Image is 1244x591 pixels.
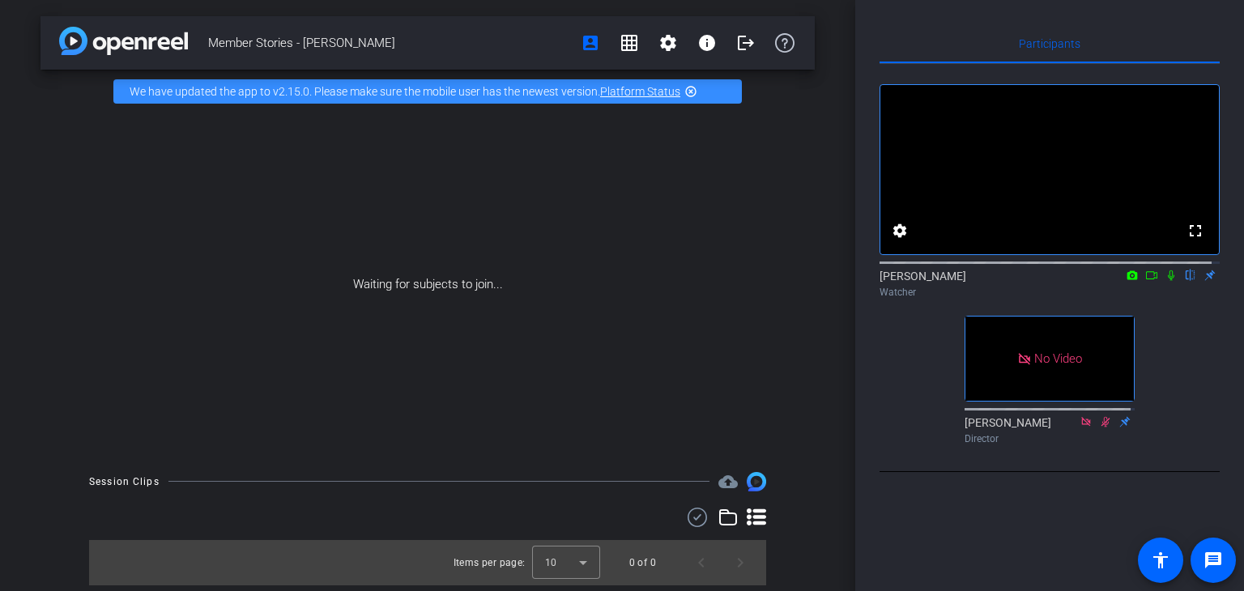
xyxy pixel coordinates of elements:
div: 0 of 0 [629,555,656,571]
span: Participants [1019,38,1080,49]
mat-icon: fullscreen [1186,221,1205,240]
mat-icon: cloud_upload [718,472,738,491]
mat-icon: grid_on [620,33,639,53]
div: Items per page: [454,555,526,571]
mat-icon: highlight_off [684,85,697,98]
mat-icon: flip [1181,267,1200,282]
mat-icon: message [1204,551,1223,570]
img: app-logo [59,27,188,55]
mat-icon: settings [658,33,678,53]
mat-icon: logout [736,33,756,53]
div: [PERSON_NAME] [965,415,1135,446]
mat-icon: account_box [581,33,600,53]
div: [PERSON_NAME] [880,268,1220,300]
button: Next page [721,543,760,582]
mat-icon: info [697,33,717,53]
span: Member Stories - [PERSON_NAME] [208,27,571,59]
div: Waiting for subjects to join... [40,113,815,456]
div: Session Clips [89,474,160,490]
mat-icon: settings [890,221,910,240]
div: Watcher [880,285,1220,300]
mat-icon: accessibility [1151,551,1170,570]
button: Previous page [682,543,721,582]
a: Platform Status [600,85,680,98]
span: No Video [1034,351,1082,366]
div: Director [965,432,1135,446]
div: We have updated the app to v2.15.0. Please make sure the mobile user has the newest version. [113,79,742,104]
span: Destinations for your clips [718,472,738,491]
img: Session clips [747,472,766,491]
